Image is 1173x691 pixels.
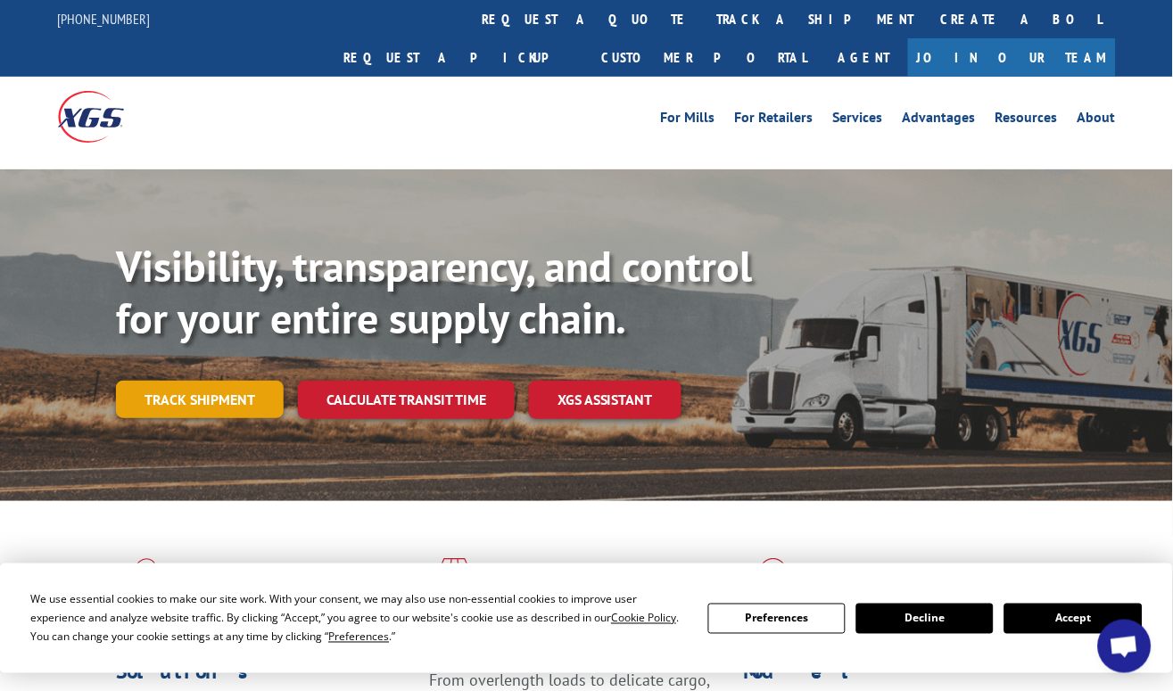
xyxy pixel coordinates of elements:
[1098,620,1152,673] div: Open chat
[821,38,908,77] a: Agent
[298,381,515,419] a: Calculate transit time
[116,381,284,418] a: Track shipment
[1078,111,1116,130] a: About
[743,558,805,605] img: xgs-icon-flagship-distribution-model-red
[908,38,1116,77] a: Join Our Team
[611,611,676,626] span: Cookie Policy
[430,558,472,605] img: xgs-icon-focused-on-flooring-red
[328,629,389,645] span: Preferences
[903,111,976,130] a: Advantages
[116,558,171,605] img: xgs-icon-total-supply-chain-intelligence-red
[331,38,589,77] a: Request a pickup
[58,10,151,28] a: [PHONE_NUMBER]
[116,238,753,345] b: Visibility, transparency, and control for your entire supply chain.
[708,604,846,634] button: Preferences
[30,590,686,646] div: We use essential cookies to make our site work. With your consent, we may also use non-essential ...
[589,38,821,77] a: Customer Portal
[529,381,681,419] a: XGS ASSISTANT
[735,111,814,130] a: For Retailers
[661,111,715,130] a: For Mills
[856,604,994,634] button: Decline
[995,111,1058,130] a: Resources
[1004,604,1142,634] button: Accept
[833,111,883,130] a: Services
